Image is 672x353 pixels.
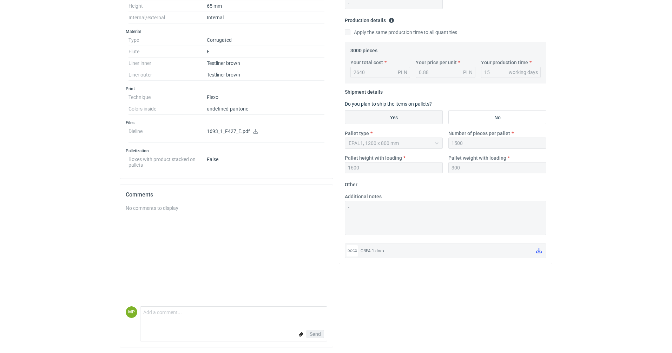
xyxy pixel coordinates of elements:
dt: Type [129,34,207,46]
dd: 65 mm [207,0,324,12]
div: Magdalena Polakowska [126,306,137,318]
legend: Production details [345,15,394,23]
legend: 3000 pieces [350,45,377,53]
dd: Testliner brown [207,58,324,69]
dt: Height [129,0,207,12]
label: Apply the same production time to all quantities [345,29,457,36]
dt: Flute [129,46,207,58]
dd: Flexo [207,92,324,103]
h3: Files [126,120,327,126]
dt: Internal/external [129,12,207,24]
label: Do you plan to ship the items on pallets? [345,101,432,107]
dt: Technique [129,92,207,103]
textarea: - [345,201,546,235]
label: Pallet weight with loading [448,154,506,161]
span: Send [310,332,321,337]
div: working days [509,69,538,76]
div: docx [347,245,358,257]
p: 1693_1_F427_E.pdf [207,128,324,135]
dd: undefined-pantone [207,103,324,115]
button: Send [307,330,324,338]
dt: Boxes with product stacked on pallets [129,154,207,168]
label: Your total cost [350,59,383,66]
label: Your production time [481,59,528,66]
h2: Comments [126,191,327,199]
dt: Dieline [129,126,207,143]
label: Your price per unit [416,59,457,66]
dd: Internal [207,12,324,24]
h3: Print [126,86,327,92]
dd: E [207,46,324,58]
label: Number of pieces per pallet [448,130,510,137]
div: CBFA-1.docx [361,247,531,254]
div: No comments to display [126,205,327,212]
figcaption: MP [126,306,137,318]
dd: Corrugated [207,34,324,46]
label: Pallet height with loading [345,154,402,161]
dt: Liner outer [129,69,207,81]
div: PLN [463,69,473,76]
label: Pallet type [345,130,369,137]
h3: Material [126,29,327,34]
h3: Palletization [126,148,327,154]
dt: Liner inner [129,58,207,69]
dd: False [207,154,324,168]
dd: Testliner brown [207,69,324,81]
label: Additional notes [345,193,382,200]
legend: Other [345,179,357,187]
dt: Colors inside [129,103,207,115]
legend: Shipment details [345,86,383,95]
div: PLN [398,69,407,76]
